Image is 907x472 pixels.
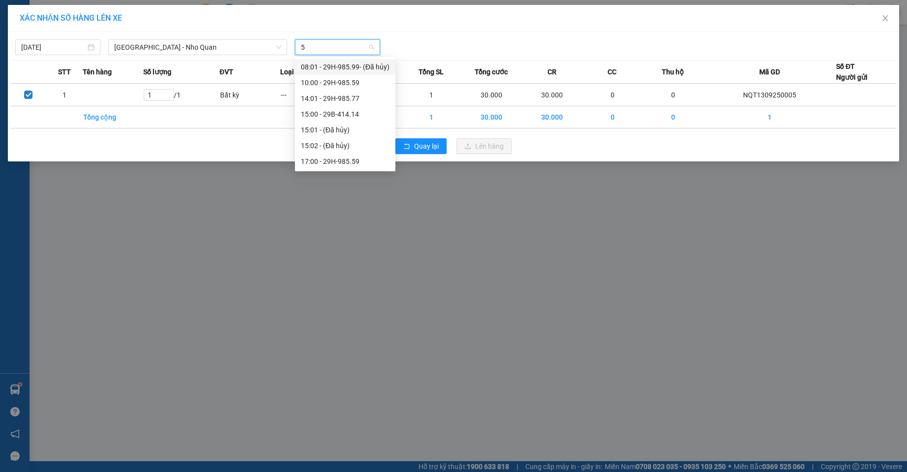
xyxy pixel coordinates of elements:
[836,61,868,83] div: Số ĐT Người gửi
[401,84,461,106] td: 1
[301,140,389,151] div: 15:02 - (Đã hủy)
[703,106,836,128] td: 1
[401,106,461,128] td: 1
[414,141,439,152] span: Quay lại
[456,138,512,154] button: uploadLên hàng
[301,109,389,120] div: 15:00 - 29B-414.14
[548,66,556,77] span: CR
[20,13,122,23] span: XÁC NHẬN SỐ HÀNG LÊN XE
[301,93,389,104] div: 14:01 - 29H-985.77
[872,5,899,32] button: Close
[280,84,341,106] td: ---
[475,66,508,77] span: Tổng cước
[301,62,389,72] div: 08:01 - 29H-985.99 - (Đã hủy)
[461,106,522,128] td: 30.000
[419,66,444,77] span: Tổng SL
[403,143,410,151] span: rollback
[703,84,836,106] td: NQT1309250005
[83,106,143,128] td: Tổng cộng
[83,66,112,77] span: Tên hàng
[662,66,684,77] span: Thu hộ
[12,12,62,62] img: logo.jpg
[608,66,616,77] span: CC
[643,106,703,128] td: 0
[93,51,185,63] b: Gửi khách hàng
[301,125,389,135] div: 15:01 - (Đã hủy)
[80,11,198,24] b: Duy Khang Limousine
[114,40,281,55] span: Hà Nội - Nho Quan
[280,66,311,77] span: Loại hàng
[522,84,583,106] td: 30.000
[461,84,522,106] td: 30.000
[58,66,71,77] span: STT
[55,36,224,49] li: Hotline: 19003086
[220,84,280,106] td: Bất kỳ
[12,71,107,121] b: GỬI : VP [PERSON_NAME]
[21,42,86,53] input: 13/09/2025
[643,84,703,106] td: 0
[395,138,447,154] button: rollbackQuay lại
[143,66,171,77] span: Số lượng
[220,66,233,77] span: ĐVT
[301,156,389,167] div: 17:00 - 29H-985.59
[47,84,83,106] td: 1
[522,106,583,128] td: 30.000
[582,84,643,106] td: 0
[582,106,643,128] td: 0
[301,77,389,88] div: 10:00 - 29H-985.59
[276,44,282,50] span: down
[143,84,220,106] td: / 1
[881,14,889,22] span: close
[107,71,171,93] h1: NQT1309250005
[759,66,780,77] span: Mã GD
[55,24,224,36] li: Số 2 [PERSON_NAME], [GEOGRAPHIC_DATA]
